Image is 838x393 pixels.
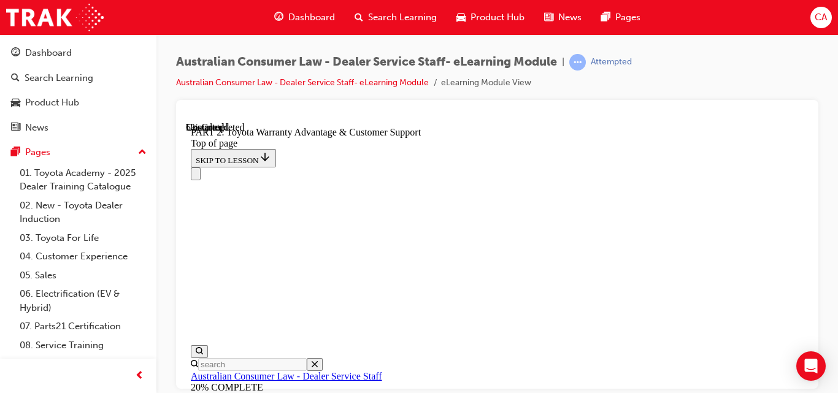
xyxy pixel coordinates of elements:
span: Australian Consumer Law - Dealer Service Staff- eLearning Module [176,55,557,69]
button: CA [810,7,832,28]
span: News [558,10,582,25]
a: 05. Sales [15,266,152,285]
a: guage-iconDashboard [264,5,345,30]
div: 20% COMPLETE [5,260,618,271]
span: car-icon [456,10,466,25]
span: prev-icon [135,368,144,384]
a: News [5,116,152,139]
a: car-iconProduct Hub [447,5,534,30]
button: Pages [5,141,152,164]
button: SKIP TO LESSON [5,27,90,45]
span: pages-icon [11,147,20,158]
span: news-icon [544,10,553,25]
span: search-icon [11,73,20,84]
div: Top of page [5,16,618,27]
button: Close navigation menu [5,45,15,58]
span: car-icon [11,97,20,109]
div: Pages [25,145,50,159]
img: Trak [6,4,104,31]
span: SKIP TO LESSON [10,34,85,43]
span: guage-icon [11,48,20,59]
a: Search Learning [5,67,152,90]
span: Search Learning [368,10,437,25]
span: search-icon [355,10,363,25]
button: DashboardSearch LearningProduct HubNews [5,39,152,141]
a: 06. Electrification (EV & Hybrid) [15,284,152,317]
a: 03. Toyota For Life [15,229,152,248]
a: 08. Service Training [15,336,152,355]
a: 02. New - Toyota Dealer Induction [15,196,152,229]
span: CA [815,10,827,25]
a: 07. Parts21 Certification [15,317,152,336]
a: search-iconSearch Learning [345,5,447,30]
a: Dashboard [5,42,152,64]
div: News [25,121,48,135]
a: 09. Technical Training [15,354,152,373]
span: news-icon [11,123,20,134]
a: Australian Consumer Law - Dealer Service Staff [5,249,196,259]
a: news-iconNews [534,5,591,30]
a: 04. Customer Experience [15,247,152,266]
a: Product Hub [5,91,152,114]
a: 01. Toyota Academy - 2025 Dealer Training Catalogue [15,164,152,196]
a: Australian Consumer Law - Dealer Service Staff- eLearning Module [176,77,429,88]
div: Search Learning [25,71,93,85]
div: Open Intercom Messenger [796,351,826,381]
span: Product Hub [471,10,525,25]
span: Dashboard [288,10,335,25]
span: guage-icon [274,10,283,25]
input: Search [12,236,121,249]
a: pages-iconPages [591,5,650,30]
div: Product Hub [25,96,79,110]
div: Attempted [591,56,632,68]
span: pages-icon [601,10,610,25]
span: up-icon [138,145,147,161]
div: PART 2: Toyota Warranty Advantage & Customer Support [5,5,618,16]
button: Open search menu [5,223,22,236]
span: learningRecordVerb_ATTEMPT-icon [569,54,586,71]
li: eLearning Module View [441,76,531,90]
span: Pages [615,10,640,25]
div: Dashboard [25,46,72,60]
span: | [562,55,564,69]
button: Close search menu [121,236,137,249]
